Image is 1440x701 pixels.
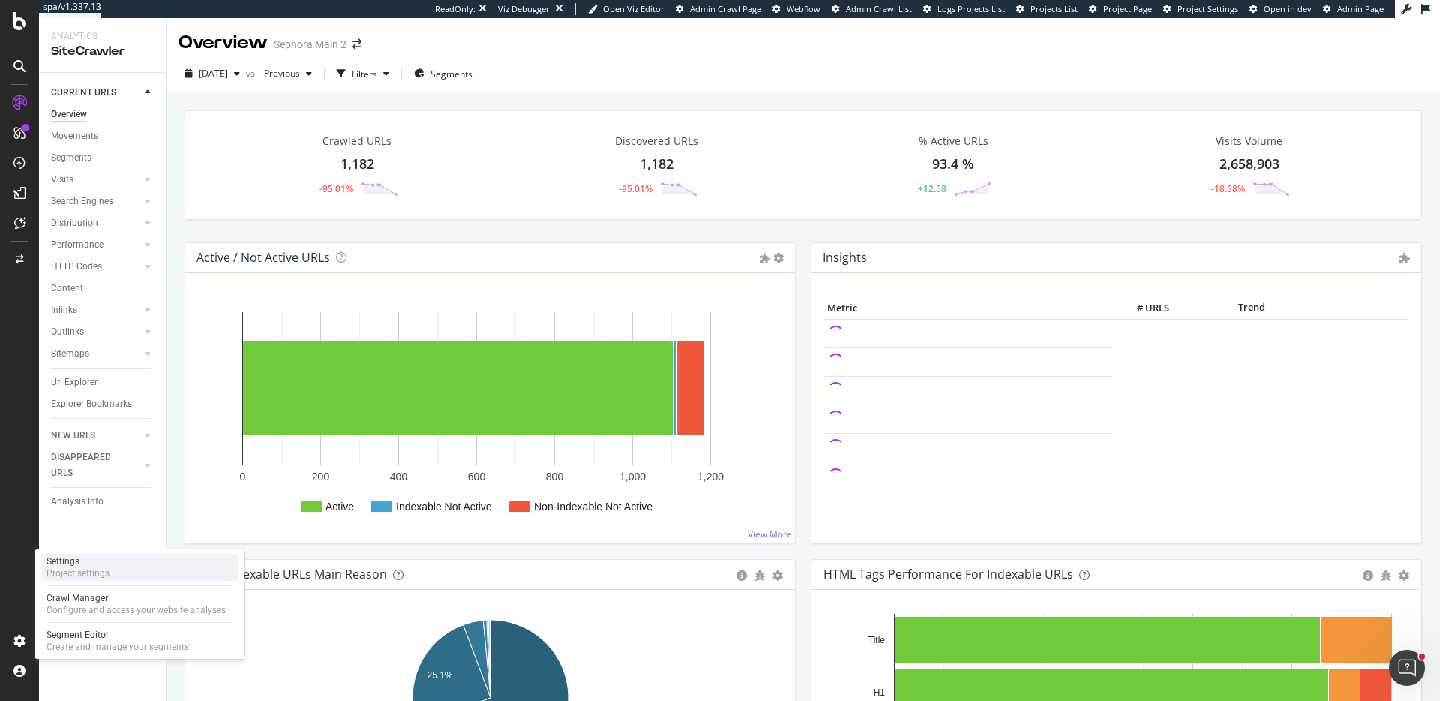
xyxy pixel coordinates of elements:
a: Admin Crawl Page [676,3,761,15]
span: Open in dev [1264,3,1312,14]
a: Admin Page [1323,3,1384,15]
span: Segments [430,68,472,80]
div: -18.58% [1211,182,1245,195]
text: 200 [312,471,330,483]
span: Projects List [1030,3,1078,14]
div: Segments [51,150,91,166]
div: Url Explorer [51,375,97,390]
a: Segment EditorCreate and manage your segments [40,627,238,654]
i: Admin [1399,253,1410,263]
div: A chart. [197,297,783,531]
a: Open Viz Editor [588,3,664,15]
button: Segments [408,62,478,86]
text: Active [325,501,354,513]
a: Movements [51,128,155,144]
th: Metric [823,297,1113,320]
a: NEW URLS [51,428,140,444]
div: Non-Indexable URLs Main Reason [197,567,387,582]
a: Inlinks [51,302,140,318]
th: # URLS [1113,297,1173,320]
a: Admin Crawl List [832,3,912,15]
button: Filters [331,62,395,86]
div: ReadOnly: [435,3,475,15]
div: Search Engines [51,194,113,209]
div: gear [772,570,783,581]
div: HTTP Codes [51,259,102,275]
a: Overview [51,107,155,122]
div: Settings [46,555,109,567]
a: Analysis Info [51,494,155,510]
div: arrow-right-arrow-left [352,39,361,50]
a: Sitemaps [51,346,140,362]
button: Previous [258,62,318,86]
a: Visits [51,172,140,188]
a: SettingsProject settings [40,554,238,581]
div: Distribution [51,215,98,231]
span: Webflow [787,3,820,14]
div: Inlinks [51,302,77,318]
a: Content [51,281,155,296]
a: Project Settings [1163,3,1238,15]
text: Title [868,635,886,645]
div: circle-info [1363,570,1373,581]
div: Crawl Manager [46,592,226,604]
a: View More [748,528,792,540]
span: 2025 Sep. 2nd [199,67,228,80]
div: Visits [51,172,73,188]
a: Performance [51,237,140,253]
a: Logs Projects List [923,3,1005,15]
span: Logs Projects List [937,3,1005,14]
div: Configure and access your website analyses [46,604,226,616]
span: vs [246,67,258,80]
div: Outlinks [51,324,84,340]
text: 1,200 [697,471,724,483]
div: 1,182 [640,155,673,174]
text: Indexable Not Active [396,501,492,513]
i: Admin [760,253,770,263]
div: DISAPPEARED URLS [51,450,127,481]
div: HTML Tags Performance for Indexable URLs [823,567,1073,582]
a: Search Engines [51,194,140,209]
div: Discovered URLs [615,134,698,149]
div: Project settings [46,567,109,579]
a: DISAPPEARED URLS [51,450,140,481]
div: Create and manage your segments [46,641,189,653]
div: CURRENT URLS [51,85,116,101]
span: Previous [258,67,300,80]
text: 1,000 [619,471,646,483]
div: circle-info [736,570,747,581]
div: Sephora Main 2 [274,37,346,52]
div: Movements [51,128,98,144]
a: Explorer Bookmarks [51,396,155,412]
span: Project Settings [1177,3,1238,14]
div: Segment Editor [46,629,189,641]
div: Sitemaps [51,346,89,362]
div: Viz Debugger: [498,3,552,15]
th: Trend [1173,297,1330,320]
a: Project Page [1089,3,1152,15]
h4: Active / Not Active URLs [196,248,330,268]
div: Overview [51,107,87,122]
div: bug [754,570,765,581]
div: Visits Volume [1216,134,1282,149]
text: 400 [390,471,408,483]
span: Project Page [1103,3,1152,14]
text: 600 [468,471,486,483]
div: Filters [352,68,377,80]
a: Projects List [1016,3,1078,15]
a: Url Explorer [51,375,155,390]
div: SiteCrawler [51,43,154,60]
text: 0 [240,471,246,483]
div: -95.01% [619,182,652,195]
a: Webflow [772,3,820,15]
a: Crawl ManagerConfigure and access your website analyses [40,591,238,618]
i: Options [773,253,784,263]
div: Content [51,281,83,296]
div: bug [1381,570,1391,581]
h4: Insights [823,248,867,268]
div: +12.58 [918,182,946,195]
a: Open in dev [1249,3,1312,15]
a: Distribution [51,215,140,231]
div: % Active URLs [919,134,988,149]
text: Non-Indexable Not Active [534,501,652,513]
